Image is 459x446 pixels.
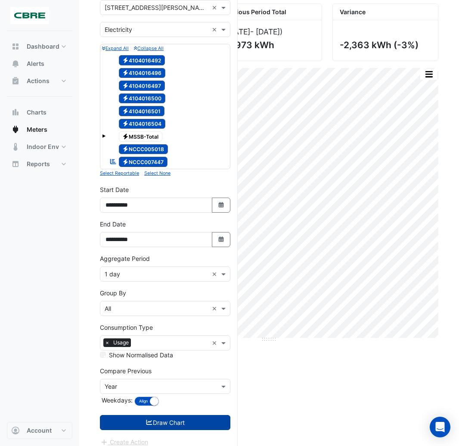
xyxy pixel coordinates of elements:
[122,158,129,165] fa-icon: Electricity
[430,417,450,437] div: Open Intercom Messenger
[7,121,72,138] button: Meters
[217,236,225,243] fa-icon: Select Date
[134,44,164,52] button: Collapse All
[122,133,129,139] fa-icon: Electricity
[27,42,59,51] span: Dashboard
[102,44,129,52] button: Expand All
[100,185,129,194] label: Start Date
[122,121,129,127] fa-icon: Electricity
[102,46,129,51] small: Expand All
[100,415,230,430] button: Draw Chart
[100,254,150,263] label: Aggregate Period
[119,55,165,65] span: 4104016492
[109,158,117,165] fa-icon: Reportable
[27,160,50,168] span: Reports
[340,40,429,50] div: -2,363 kWh (-3%)
[212,25,219,34] span: Clear
[119,131,163,142] span: MSSB-Total
[119,106,165,116] span: 4104016501
[119,157,168,167] span: NCCC007447
[100,169,139,177] button: Select Reportable
[11,59,20,68] app-icon: Alerts
[122,95,129,102] fa-icon: Electricity
[122,146,129,152] fa-icon: Electricity
[11,108,20,117] app-icon: Charts
[100,170,139,176] small: Select Reportable
[100,438,149,445] app-escalated-ticket-create-button: Please draw the charts first
[7,38,72,55] button: Dashboard
[134,46,164,51] small: Collapse All
[111,338,131,347] span: Usage
[144,169,171,177] button: Select None
[100,220,126,229] label: End Date
[27,108,47,117] span: Charts
[217,201,225,209] fa-icon: Select Date
[100,323,153,332] label: Consumption Type
[144,170,171,176] small: Select None
[7,72,72,90] button: Actions
[11,160,20,168] app-icon: Reports
[420,69,437,80] button: More Options
[122,82,129,89] fa-icon: Electricity
[212,338,219,347] span: Clear
[119,119,166,129] span: 4104016504
[27,77,50,85] span: Actions
[11,42,20,51] app-icon: Dashboard
[27,59,44,68] span: Alerts
[119,93,166,104] span: 4104016500
[212,269,219,279] span: Clear
[223,40,313,50] div: 77,973 kWh
[217,4,322,20] div: Previous Period Total
[122,108,129,114] fa-icon: Electricity
[122,70,129,76] fa-icon: Electricity
[250,27,280,36] span: - [DATE]
[100,396,133,405] label: Weekdays:
[100,366,152,375] label: Compare Previous
[122,57,129,63] fa-icon: Electricity
[27,142,59,151] span: Indoor Env
[119,81,165,91] span: 4104016497
[10,7,49,24] img: Company Logo
[7,55,72,72] button: Alerts
[333,4,438,20] div: Variance
[11,77,20,85] app-icon: Actions
[7,138,72,155] button: Indoor Env
[223,27,315,36] div: ([DATE] )
[11,142,20,151] app-icon: Indoor Env
[119,144,168,155] span: NCCC005018
[7,104,72,121] button: Charts
[11,125,20,134] app-icon: Meters
[212,304,219,313] span: Clear
[103,338,111,347] span: ×
[27,125,47,134] span: Meters
[7,422,72,439] button: Account
[119,68,166,78] span: 4104016496
[7,155,72,173] button: Reports
[109,350,173,359] label: Show Normalised Data
[100,288,126,297] label: Group By
[212,3,219,12] span: Clear
[27,426,52,435] span: Account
